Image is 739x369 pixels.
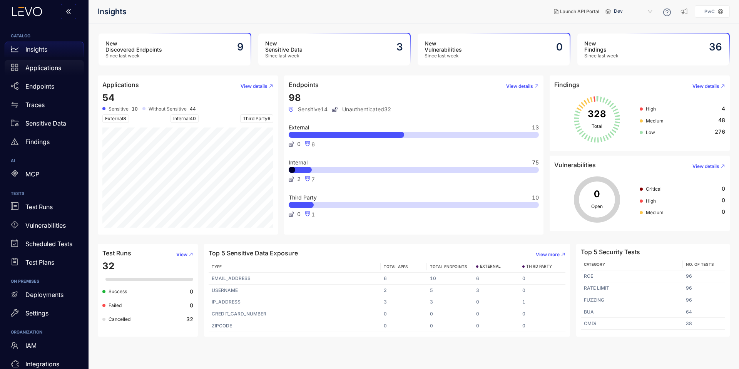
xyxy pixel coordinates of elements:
[190,288,193,295] b: 0
[265,40,303,53] h3: New Sensitive Data
[11,138,18,146] span: warning
[5,79,84,97] a: Endpoints
[646,129,655,135] span: Low
[25,291,64,298] p: Deployments
[692,164,719,169] span: View details
[425,40,462,53] h3: New Vulnerabilities
[500,80,539,92] button: View details
[536,252,560,257] span: View more
[722,186,725,192] span: 0
[519,308,565,320] td: 0
[109,316,130,322] span: Cancelled
[297,176,301,182] span: 2
[102,92,115,103] span: 54
[332,106,391,112] span: Unauthenticated 32
[381,296,427,308] td: 3
[686,80,725,92] button: View details
[427,296,473,308] td: 3
[715,129,725,135] span: 276
[11,34,78,39] h6: CATALOG
[526,264,552,269] span: THIRD PARTY
[240,114,273,123] span: Third Party
[473,285,519,297] td: 3
[519,285,565,297] td: 0
[692,84,719,89] span: View details
[102,250,131,257] h4: Test Runs
[683,318,725,330] td: 38
[311,176,315,183] span: 7
[5,218,84,236] a: Vulnerabilities
[311,211,315,218] span: 1
[646,198,656,204] span: High
[25,138,50,145] p: Findings
[65,8,72,15] span: double-left
[581,318,682,330] td: CMDi
[519,296,565,308] td: 1
[11,101,18,109] span: swap
[530,248,565,261] button: View more
[25,342,37,349] p: IAM
[102,114,129,123] span: External
[473,296,519,308] td: 0
[5,134,84,153] a: Findings
[209,273,381,285] td: EMAIL_ADDRESS
[25,120,66,127] p: Sensitive Data
[25,101,45,108] p: Traces
[11,191,78,196] h6: TESTS
[11,330,78,335] h6: ORGANIZATION
[554,161,596,168] h4: Vulnerabilities
[381,320,427,332] td: 0
[25,64,61,71] p: Applications
[581,306,682,318] td: BUA
[430,264,467,269] span: TOTAL ENDPOINTS
[297,211,301,217] span: 0
[25,259,54,266] p: Test Plans
[722,209,725,215] span: 0
[425,53,462,59] span: Since last week
[149,106,187,112] span: Without Sensitive
[5,167,84,185] a: MCP
[584,53,619,59] span: Since last week
[5,97,84,116] a: Traces
[473,273,519,285] td: 6
[718,117,725,123] span: 48
[532,195,539,200] span: 10
[98,7,127,16] span: Insights
[396,41,403,53] h2: 3
[548,5,605,18] button: Launch API Portal
[646,186,662,192] span: Critical
[109,302,122,308] span: Failed
[209,308,381,320] td: CREDIT_CARD_NUMBER
[11,159,78,163] h6: AI
[190,106,196,112] b: 44
[289,81,319,88] h4: Endpoints
[11,342,18,349] span: team
[311,141,315,148] span: 6
[102,81,139,88] h4: Applications
[683,306,725,318] td: 64
[554,81,580,88] h4: Findings
[109,288,127,294] span: Success
[61,4,76,19] button: double-left
[5,287,84,305] a: Deployments
[209,285,381,297] td: USERNAME
[683,282,725,294] td: 96
[581,248,640,255] h4: Top 5 Security Tests
[384,264,408,269] span: TOTAL APPS
[5,60,84,79] a: Applications
[646,118,664,124] span: Medium
[289,92,301,103] span: 98
[722,197,725,203] span: 0
[234,80,273,92] button: View details
[480,264,501,269] span: EXTERNAL
[427,285,473,297] td: 5
[473,308,519,320] td: 0
[297,141,301,147] span: 0
[5,236,84,255] a: Scheduled Tests
[556,41,563,53] h2: 0
[646,106,656,112] span: High
[704,9,715,14] p: PwC
[186,316,193,322] b: 32
[584,262,605,267] span: Category
[289,106,328,112] span: Sensitive 14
